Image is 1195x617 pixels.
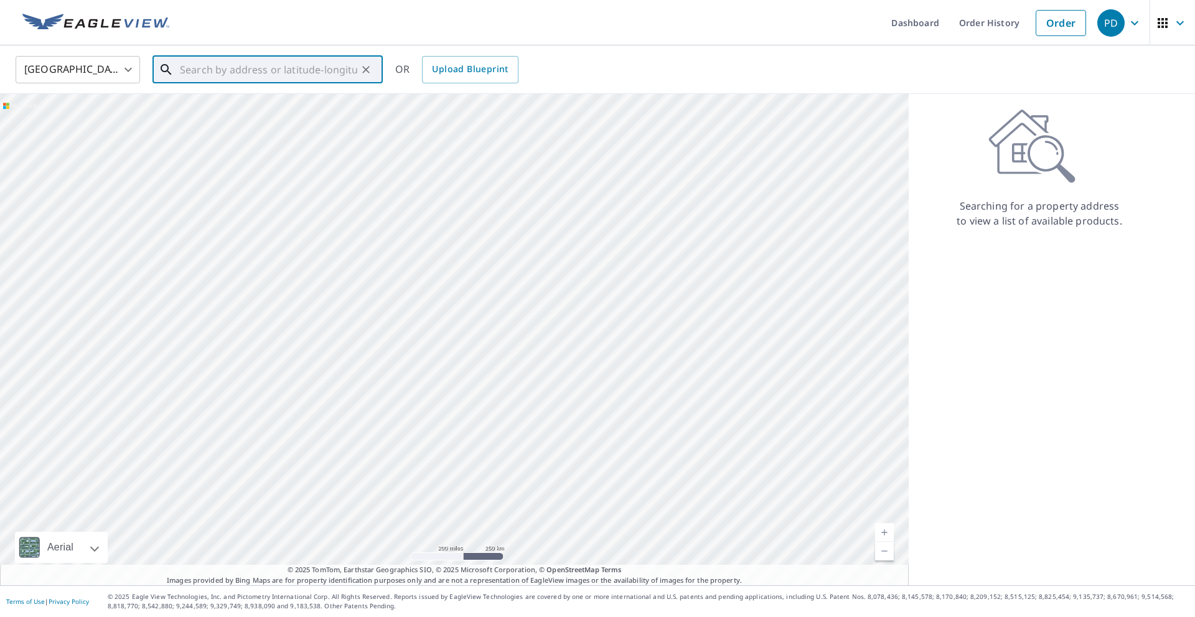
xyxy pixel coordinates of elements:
input: Search by address or latitude-longitude [180,52,357,87]
button: Clear [357,61,375,78]
p: Searching for a property address to view a list of available products. [956,198,1123,228]
div: PD [1097,9,1125,37]
span: © 2025 TomTom, Earthstar Geographics SIO, © 2025 Microsoft Corporation, © [288,565,622,575]
a: Order [1036,10,1086,36]
img: EV Logo [22,14,169,32]
a: Current Level 5, Zoom Out [875,542,894,560]
a: Terms [601,565,622,574]
p: © 2025 Eagle View Technologies, Inc. and Pictometry International Corp. All Rights Reserved. Repo... [108,592,1189,611]
a: Upload Blueprint [422,56,518,83]
div: Aerial [44,532,77,563]
span: Upload Blueprint [432,62,508,77]
p: | [6,598,89,605]
div: Aerial [15,532,108,563]
a: OpenStreetMap [546,565,599,574]
a: Privacy Policy [49,597,89,606]
div: OR [395,56,518,83]
a: Current Level 5, Zoom In [875,523,894,542]
a: Terms of Use [6,597,45,606]
div: [GEOGRAPHIC_DATA] [16,52,140,87]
